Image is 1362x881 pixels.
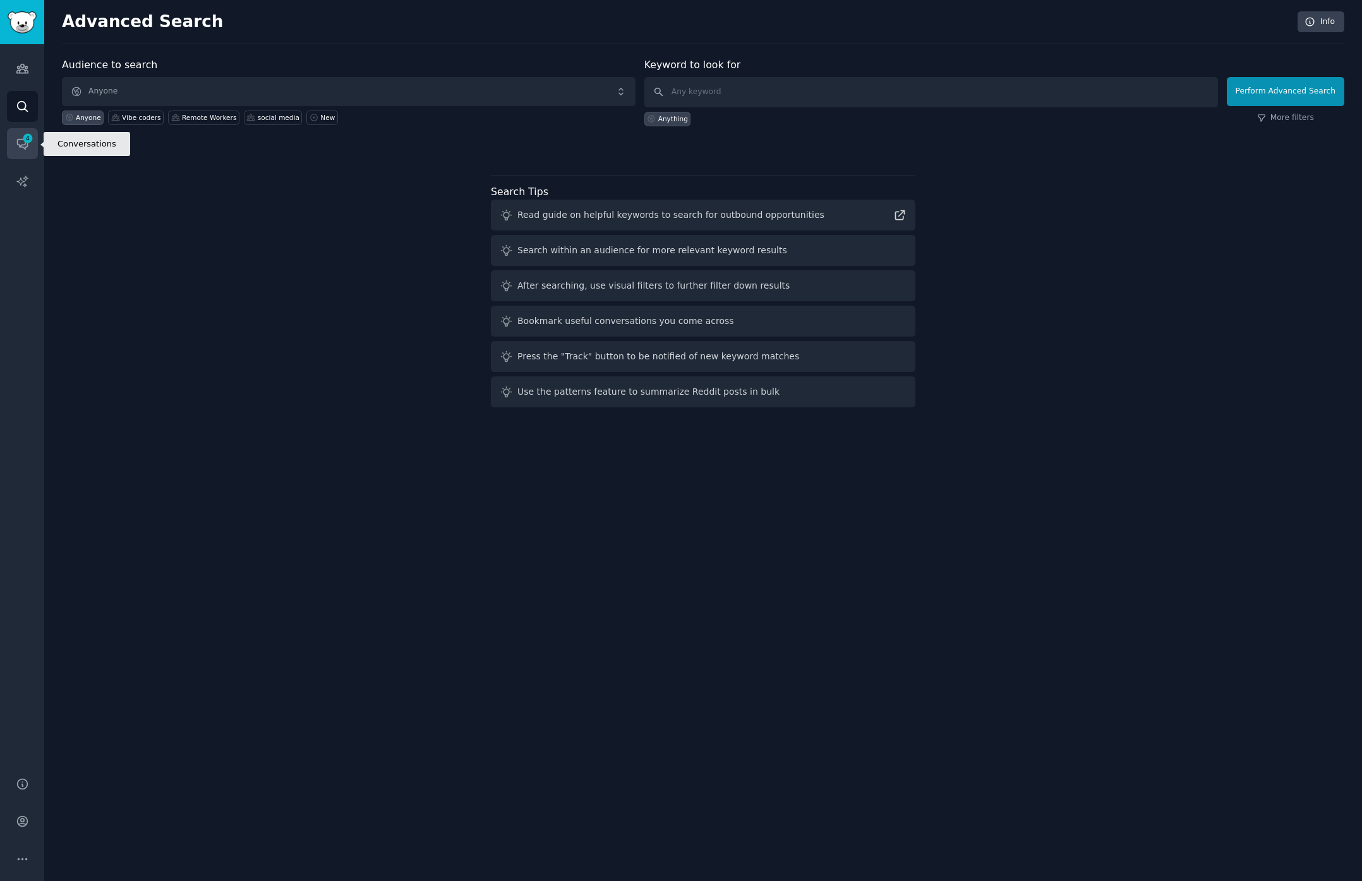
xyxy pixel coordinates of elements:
[62,77,636,106] button: Anyone
[517,208,824,222] div: Read guide on helpful keywords to search for outbound opportunities
[1298,11,1344,33] a: Info
[7,128,38,159] a: 4
[22,134,33,143] span: 4
[182,113,236,122] div: Remote Workers
[517,244,787,257] div: Search within an audience for more relevant keyword results
[306,111,337,125] a: New
[76,113,101,122] div: Anyone
[517,279,790,292] div: After searching, use visual filters to further filter down results
[62,12,1291,32] h2: Advanced Search
[658,114,688,123] div: Anything
[1257,112,1314,124] a: More filters
[644,77,1218,107] input: Any keyword
[122,113,160,122] div: Vibe coders
[517,315,734,328] div: Bookmark useful conversations you come across
[62,59,157,71] label: Audience to search
[320,113,335,122] div: New
[258,113,299,122] div: social media
[8,11,37,33] img: GummySearch logo
[517,350,799,363] div: Press the "Track" button to be notified of new keyword matches
[491,186,548,198] label: Search Tips
[517,385,780,399] div: Use the patterns feature to summarize Reddit posts in bulk
[1227,77,1344,106] button: Perform Advanced Search
[644,59,741,71] label: Keyword to look for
